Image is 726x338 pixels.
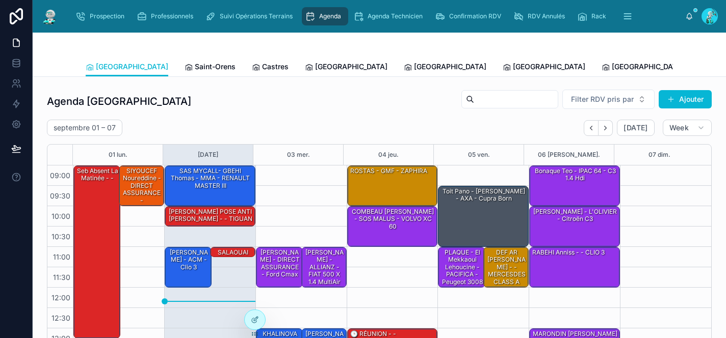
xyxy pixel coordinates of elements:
[287,145,310,165] button: 03 mer.
[350,7,430,25] a: Agenda Technicien
[305,58,387,78] a: [GEOGRAPHIC_DATA]
[119,166,164,206] div: SIYOUCEF Noureddine - DIRECT ASSURANCE - VOLKSWAGEN Tiguan
[649,145,670,165] button: 07 dim.
[624,123,647,132] span: [DATE]
[165,247,211,287] div: [PERSON_NAME] - ACM - Clio 3
[440,187,528,204] div: Toit pano - [PERSON_NAME] - AXA - cupra born
[109,145,127,165] button: 01 lun.
[50,252,73,261] span: 11:00
[538,145,600,165] button: 06 [PERSON_NAME].
[212,248,254,287] div: SALAOUAI Kaoutar - MUTUELLE DE POITIERS - Clio 4
[49,314,73,322] span: 12:30
[262,62,289,72] span: Castres
[349,166,428,176] div: ROSTAS - GMF - ZAPHIRA
[74,166,120,338] div: Seb absent la matinée - -
[571,94,634,104] span: Filter RDV pris par
[669,123,689,132] span: Week
[72,7,132,25] a: Prospection
[151,12,193,20] span: Professionnels
[440,248,484,287] div: PLAQUE - El Mekkaoui Lehoucine - PACIFICA - peugeot 3008
[258,248,302,279] div: [PERSON_NAME] - DIRECT ASSURANCE - ford cmax
[319,12,341,20] span: Agenda
[90,12,124,20] span: Prospection
[165,207,255,226] div: [PERSON_NAME] POSE ANTI [PERSON_NAME] - - TIGUAN
[47,191,73,200] span: 09:30
[202,7,300,25] a: Suivi Opérations Terrains
[96,62,168,72] span: [GEOGRAPHIC_DATA]
[574,7,613,25] a: Rack
[378,145,399,165] button: 04 jeu.
[252,58,289,78] a: Castres
[404,58,486,78] a: [GEOGRAPHIC_DATA]
[531,166,619,183] div: Bonaque Teo - IPAC 64 - C3 1.4 hdi
[528,12,565,20] span: RDV Annulés
[510,7,572,25] a: RDV Annulés
[438,247,484,287] div: PLAQUE - El Mekkaoui Lehoucine - PACIFICA - peugeot 3008
[530,207,619,246] div: [PERSON_NAME] - L'OLIVIER - Citroën c3
[617,120,654,136] button: [DATE]
[67,5,685,27] div: scrollable content
[134,7,200,25] a: Professionnels
[599,120,613,136] button: Next
[86,58,168,77] a: [GEOGRAPHIC_DATA]
[659,90,712,108] button: Ajouter
[167,207,254,224] div: [PERSON_NAME] POSE ANTI [PERSON_NAME] - - TIGUAN
[302,7,348,25] a: Agenda
[438,186,528,246] div: Toit pano - [PERSON_NAME] - AXA - cupra born
[256,247,302,287] div: [PERSON_NAME] - DIRECT ASSURANCE - ford cmax
[503,58,585,78] a: [GEOGRAPHIC_DATA]
[348,207,437,246] div: COMBEAU [PERSON_NAME] - SOS MALUS - VOLVO XC 60
[47,94,191,108] h1: Agenda [GEOGRAPHIC_DATA]
[75,166,119,183] div: Seb absent la matinée - -
[195,62,236,72] span: Saint-Orens
[414,62,486,72] span: [GEOGRAPHIC_DATA]
[591,12,606,20] span: Rack
[562,90,655,109] button: Select Button
[485,248,528,287] div: DEF AR [PERSON_NAME] - - MERCESDES CLASS A
[531,248,606,257] div: RABEHI Anniss - - CLIO 3
[302,247,346,287] div: [PERSON_NAME] - ALLIANZ - FIAT 500 X 1.4 MultiAir 16V 4x2 140 cv
[211,247,255,258] div: SALAOUAI Kaoutar - MUTUELLE DE POITIERS - Clio 4
[349,207,437,231] div: COMBEAU [PERSON_NAME] - SOS MALUS - VOLVO XC 60
[484,247,528,287] div: DEF AR [PERSON_NAME] - - MERCESDES CLASS A
[167,248,211,272] div: [PERSON_NAME] - ACM - Clio 3
[49,293,73,302] span: 12:00
[348,166,437,206] div: ROSTAS - GMF - ZAPHIRA
[449,12,501,20] span: Confirmation RDV
[185,58,236,78] a: Saint-Orens
[368,12,423,20] span: Agenda Technicien
[220,12,293,20] span: Suivi Opérations Terrains
[513,62,585,72] span: [GEOGRAPHIC_DATA]
[165,166,255,206] div: SAS MYCALL- GBEHI Thomas - MMA - RENAULT MASTER III
[49,212,73,220] span: 10:00
[49,232,73,241] span: 10:30
[468,145,490,165] button: 05 ven.
[303,248,346,301] div: [PERSON_NAME] - ALLIANZ - FIAT 500 X 1.4 MultiAir 16V 4x2 140 cv
[612,62,684,72] span: [GEOGRAPHIC_DATA]
[531,207,619,224] div: [PERSON_NAME] - L'OLIVIER - Citroën c3
[584,120,599,136] button: Back
[47,171,73,180] span: 09:00
[530,247,619,287] div: RABEHI Anniss - - CLIO 3
[41,8,59,24] img: App logo
[602,58,684,78] a: [GEOGRAPHIC_DATA]
[315,62,387,72] span: [GEOGRAPHIC_DATA]
[167,166,254,190] div: SAS MYCALL- GBEHI Thomas - MMA - RENAULT MASTER III
[198,145,218,165] button: [DATE]
[432,7,508,25] a: Confirmation RDV
[121,166,163,220] div: SIYOUCEF Noureddine - DIRECT ASSURANCE - VOLKSWAGEN Tiguan
[54,123,116,133] h2: septembre 01 – 07
[530,166,619,206] div: Bonaque Teo - IPAC 64 - C3 1.4 hdi
[663,120,712,136] button: Week
[50,273,73,281] span: 11:30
